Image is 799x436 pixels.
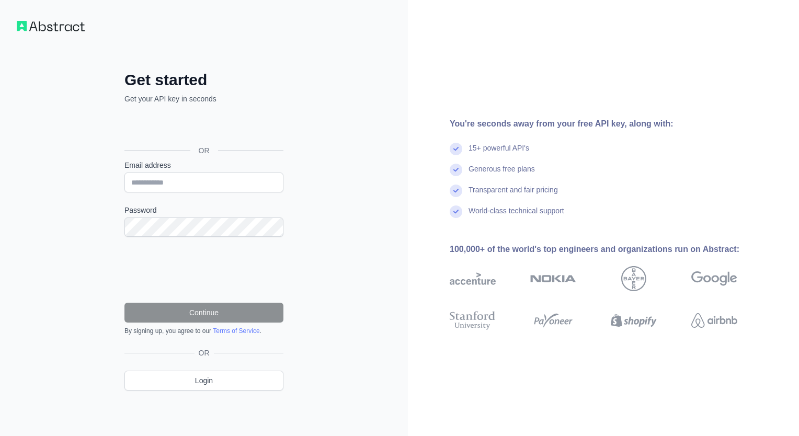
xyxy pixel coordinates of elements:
[611,309,657,332] img: shopify
[119,116,287,139] iframe: Sign in with Google Button
[124,303,283,323] button: Continue
[124,249,283,290] iframe: reCAPTCHA
[450,143,462,155] img: check mark
[124,71,283,89] h2: Get started
[17,21,85,31] img: Workflow
[450,164,462,176] img: check mark
[213,327,259,335] a: Terms of Service
[195,348,214,358] span: OR
[124,327,283,335] div: By signing up, you agree to our .
[190,145,218,156] span: OR
[621,266,646,291] img: bayer
[450,243,771,256] div: 100,000+ of the world's top engineers and organizations run on Abstract:
[124,94,283,104] p: Get your API key in seconds
[450,185,462,197] img: check mark
[530,266,576,291] img: nokia
[469,185,558,205] div: Transparent and fair pricing
[469,143,529,164] div: 15+ powerful API's
[124,371,283,391] a: Login
[469,205,564,226] div: World-class technical support
[124,205,283,215] label: Password
[691,309,737,332] img: airbnb
[450,266,496,291] img: accenture
[450,309,496,332] img: stanford university
[450,205,462,218] img: check mark
[124,160,283,170] label: Email address
[469,164,535,185] div: Generous free plans
[450,118,771,130] div: You're seconds away from your free API key, along with:
[530,309,576,332] img: payoneer
[691,266,737,291] img: google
